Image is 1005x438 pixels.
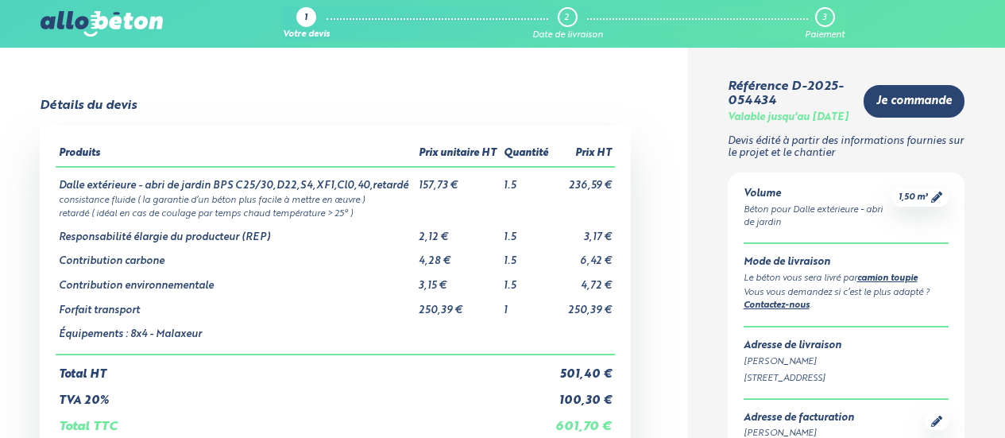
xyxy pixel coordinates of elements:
th: Prix HT [551,141,615,167]
div: Référence D-2025-054434 [728,79,852,109]
div: Paiement [805,30,845,41]
th: Prix unitaire HT [416,141,501,167]
span: Je commande [876,95,952,108]
td: 1.5 [501,219,552,244]
td: 236,59 € [551,167,615,192]
td: consistance fluide ( la garantie d’un béton plus facile à mettre en œuvre ) [56,192,615,206]
td: Contribution environnementale [56,268,415,293]
img: allobéton [41,11,163,37]
td: 6,42 € [551,243,615,268]
td: 3,15 € [416,268,501,293]
a: 1 Votre devis [283,7,330,41]
div: 2 [564,13,569,23]
td: 1.5 [501,243,552,268]
div: Valable jusqu'au [DATE] [728,112,848,124]
td: 4,28 € [416,243,501,268]
div: 1 [304,14,307,24]
div: Votre devis [283,30,330,41]
td: 1 [501,293,552,317]
div: Le béton vous sera livré par [744,272,949,286]
td: 157,73 € [416,167,501,192]
td: Dalle extérieure - abri de jardin BPS C25/30,D22,S4,XF1,Cl0,40,retardé [56,167,415,192]
td: Contribution carbone [56,243,415,268]
th: Quantité [501,141,552,167]
div: Adresse de livraison [744,340,949,352]
td: Forfait transport [56,293,415,317]
td: retardé ( idéal en cas de coulage par temps chaud température > 25° ) [56,206,615,219]
div: Volume [744,188,893,200]
p: Devis édité à partir des informations fournies sur le projet et le chantier [728,136,965,159]
td: 3,17 € [551,219,615,244]
a: 2 Date de livraison [532,7,603,41]
div: Mode de livraison [744,257,949,269]
div: [PERSON_NAME] [744,355,949,369]
td: 4,72 € [551,268,615,293]
td: 601,70 € [551,407,615,434]
td: 1.5 [501,268,552,293]
iframe: Help widget launcher [864,376,988,421]
div: [STREET_ADDRESS] [744,372,949,386]
div: Béton pour Dalle extérieure - abri de jardin [744,203,893,231]
div: Détails du devis [40,99,137,113]
td: 250,39 € [551,293,615,317]
a: Je commande [864,85,964,118]
td: 100,30 € [551,382,615,408]
div: 3 [822,13,826,23]
div: Vous vous demandez si c’est le plus adapté ? . [744,286,949,314]
td: 501,40 € [551,355,615,382]
td: 2,12 € [416,219,501,244]
div: Date de livraison [532,30,603,41]
td: TVA 20% [56,382,551,408]
th: Produits [56,141,415,167]
td: 1.5 [501,167,552,192]
a: 3 Paiement [805,7,845,41]
div: Adresse de facturation [744,413,854,424]
td: Responsabilité élargie du producteur (REP) [56,219,415,244]
td: Total TTC [56,407,551,434]
a: camion toupie [857,274,918,283]
td: 250,39 € [416,293,501,317]
td: Total HT [56,355,551,382]
td: Équipements : 8x4 - Malaxeur [56,316,415,355]
a: Contactez-nous [744,301,810,310]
